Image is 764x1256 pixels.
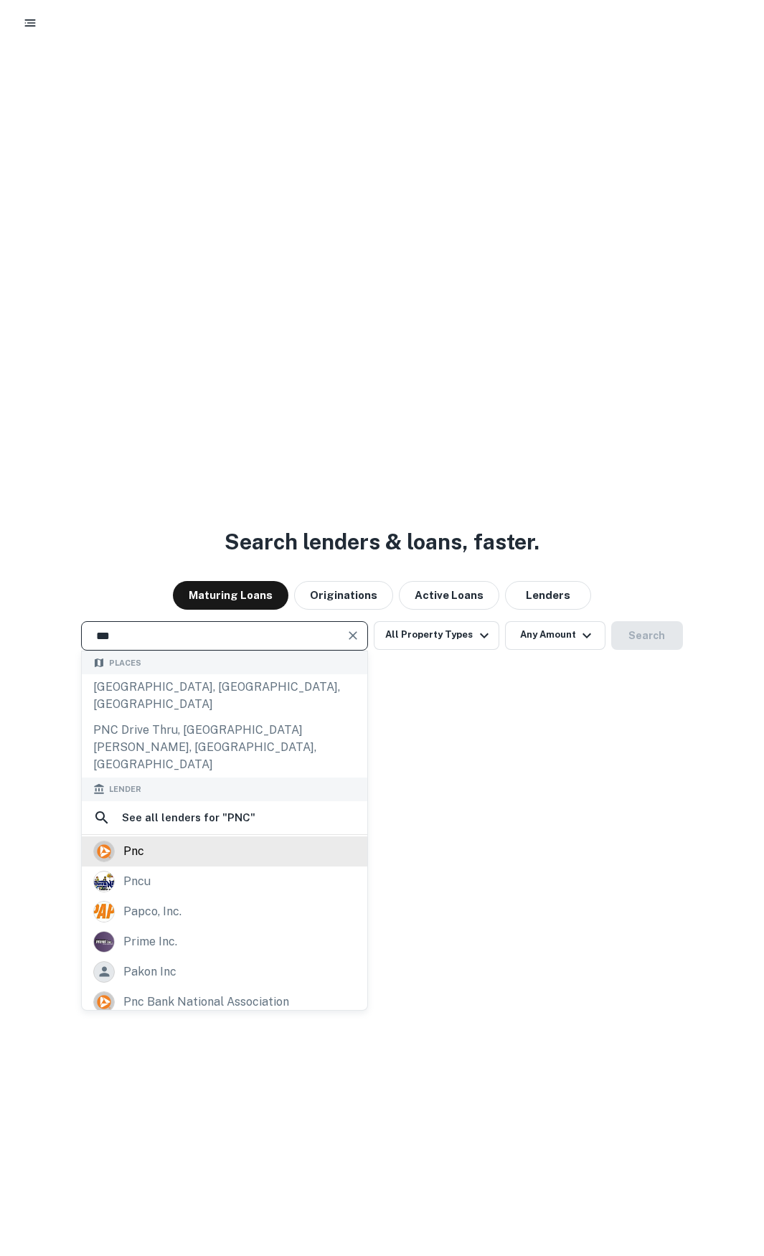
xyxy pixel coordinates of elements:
[123,931,177,953] div: prime inc.
[82,836,367,867] a: pnc
[94,841,114,861] img: picture
[82,897,367,927] a: papco, inc.
[399,581,499,610] button: Active Loans
[374,621,499,650] button: All Property Types
[94,932,114,952] img: picture
[82,987,367,1017] a: pnc bank national association
[82,867,367,897] a: pncu
[294,581,393,610] button: Originations
[505,621,605,650] button: Any Amount
[692,1141,764,1210] iframe: Chat Widget
[94,902,114,922] img: picture
[109,657,141,669] span: Places
[123,991,289,1013] div: pnc bank national association
[82,927,367,957] a: prime inc.
[173,581,288,610] button: Maturing Loans
[225,526,539,558] h3: Search lenders & loans, faster.
[505,581,591,610] button: Lenders
[123,841,144,862] div: pnc
[82,674,367,717] div: [GEOGRAPHIC_DATA], [GEOGRAPHIC_DATA], [GEOGRAPHIC_DATA]
[123,901,181,922] div: papco, inc.
[82,957,367,987] a: pakon inc
[94,992,114,1012] img: picture
[82,717,367,778] div: PNC Drive Thru, [GEOGRAPHIC_DATA][PERSON_NAME], [GEOGRAPHIC_DATA], [GEOGRAPHIC_DATA]
[94,872,114,892] img: picture
[123,961,176,983] div: pakon inc
[122,809,255,826] h6: See all lenders for " PNC "
[123,871,151,892] div: pncu
[109,783,141,795] span: Lender
[343,625,363,646] button: Clear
